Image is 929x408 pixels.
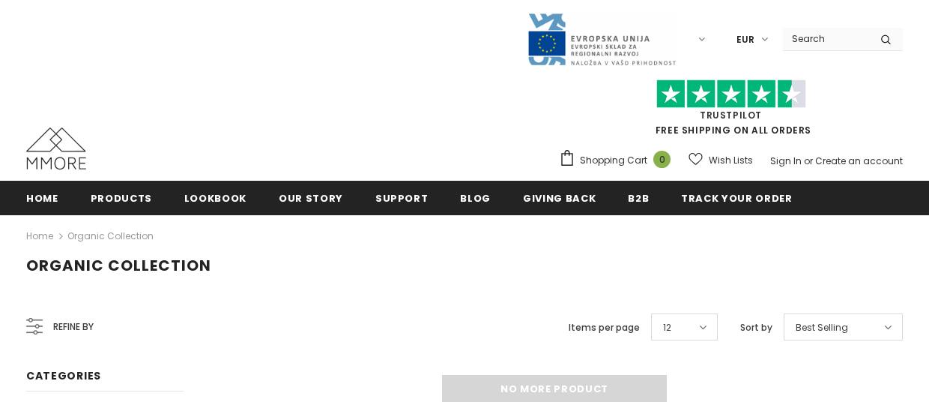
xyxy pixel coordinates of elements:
[559,86,903,136] span: FREE SHIPPING ON ALL ORDERS
[740,320,772,335] label: Sort by
[279,181,343,214] a: Our Story
[26,255,211,276] span: Organic Collection
[26,368,101,383] span: Categories
[26,227,53,245] a: Home
[628,191,649,205] span: B2B
[804,154,813,167] span: or
[527,12,677,67] img: Javni Razpis
[523,181,596,214] a: Giving back
[709,153,753,168] span: Wish Lists
[681,191,792,205] span: Track your order
[663,320,671,335] span: 12
[26,191,58,205] span: Home
[67,229,154,242] a: Organic Collection
[375,181,429,214] a: support
[53,319,94,335] span: Refine by
[700,109,762,121] a: Trustpilot
[689,147,753,173] a: Wish Lists
[628,181,649,214] a: B2B
[656,79,806,109] img: Trust Pilot Stars
[184,181,246,214] a: Lookbook
[460,181,491,214] a: Blog
[91,191,152,205] span: Products
[815,154,903,167] a: Create an account
[279,191,343,205] span: Our Story
[770,154,802,167] a: Sign In
[681,181,792,214] a: Track your order
[184,191,246,205] span: Lookbook
[653,151,671,168] span: 0
[523,191,596,205] span: Giving back
[375,191,429,205] span: support
[527,32,677,45] a: Javni Razpis
[460,191,491,205] span: Blog
[580,153,647,168] span: Shopping Cart
[796,320,848,335] span: Best Selling
[736,32,754,47] span: EUR
[26,181,58,214] a: Home
[91,181,152,214] a: Products
[783,28,869,49] input: Search Site
[569,320,640,335] label: Items per page
[559,149,678,172] a: Shopping Cart 0
[26,127,86,169] img: MMORE Cases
